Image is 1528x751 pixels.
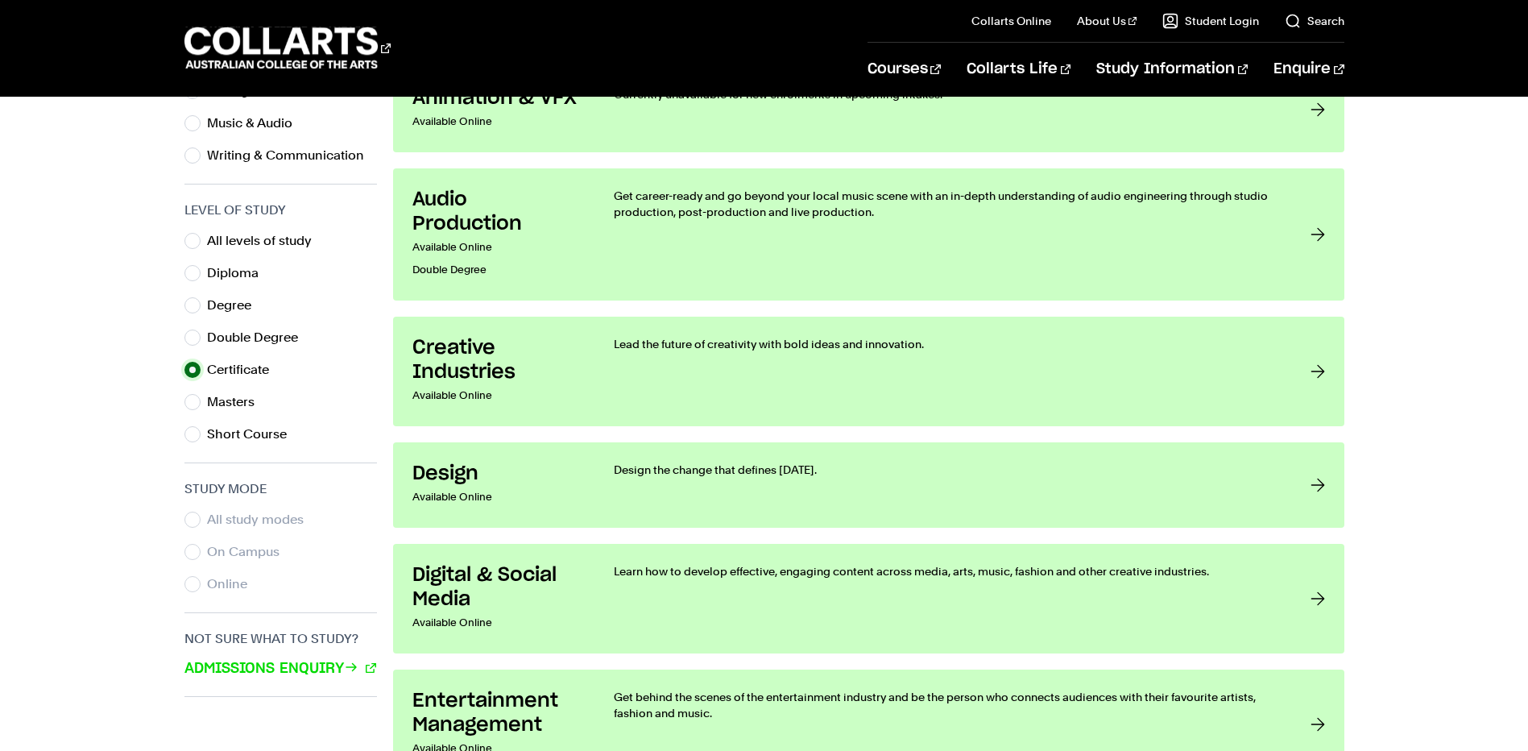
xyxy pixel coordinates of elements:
[412,259,582,281] p: Double Degree
[184,629,377,649] h3: Not sure what to study?
[614,689,1278,721] p: Get behind the scenes of the entertainment industry and be the person who connects audiences with...
[1077,13,1137,29] a: About Us
[207,144,377,167] label: Writing & Communication
[971,13,1051,29] a: Collarts Online
[1285,13,1344,29] a: Search
[184,25,391,71] div: Go to homepage
[412,188,582,236] h3: Audio Production
[207,262,271,284] label: Diploma
[614,188,1278,220] p: Get career-ready and go beyond your local music scene with an in-depth understanding of audio eng...
[412,486,582,508] p: Available Online
[184,479,377,499] h3: Study Mode
[207,541,292,563] label: On Campus
[614,563,1278,579] p: Learn how to develop effective, engaging content across media, arts, music, fashion and other cre...
[412,110,582,133] p: Available Online
[207,326,311,349] label: Double Degree
[1162,13,1259,29] a: Student Login
[967,43,1070,96] a: Collarts Life
[412,236,582,259] p: Available Online
[207,573,260,595] label: Online
[393,544,1344,653] a: Digital & Social Media Available Online Learn how to develop effective, engaging content across m...
[393,168,1344,301] a: Audio Production Available OnlineDouble Degree Get career-ready and go beyond your local music sc...
[207,508,317,531] label: All study modes
[393,317,1344,426] a: Creative Industries Available Online Lead the future of creativity with bold ideas and innovation.
[412,612,582,634] p: Available Online
[868,43,941,96] a: Courses
[207,423,300,446] label: Short Course
[412,689,582,737] h3: Entertainment Management
[207,391,267,413] label: Masters
[207,294,264,317] label: Degree
[614,462,1278,478] p: Design the change that defines [DATE].
[207,112,305,135] label: Music & Audio
[184,658,376,679] a: Admissions Enquiry
[207,230,325,252] label: All levels of study
[412,563,582,612] h3: Digital & Social Media
[412,462,582,486] h3: Design
[412,336,582,384] h3: Creative Industries
[1096,43,1248,96] a: Study Information
[1273,43,1344,96] a: Enquire
[184,201,377,220] h3: Level of Study
[207,359,282,381] label: Certificate
[614,336,1278,352] p: Lead the future of creativity with bold ideas and innovation.
[393,67,1344,152] a: Animation & VFX Available Online Currently unavailable for new enrolments in upcoming intakes.
[412,86,582,110] h3: Animation & VFX
[412,384,582,407] p: Available Online
[393,442,1344,528] a: Design Available Online Design the change that defines [DATE].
